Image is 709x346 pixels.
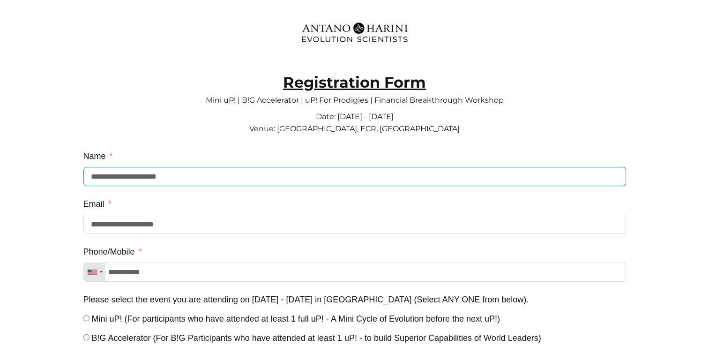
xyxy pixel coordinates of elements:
input: Mini uP! (For participants who have attended at least 1 full uP! - A Mini Cycle of Evolution befo... [83,315,90,321]
img: Evolution-Scientist (2) [297,16,413,48]
label: Please select the event you are attending on 18th - 21st Sep 2025 in Chennai (Select ANY ONE from... [83,291,529,308]
label: Phone/Mobile [83,243,142,260]
span: Mini uP! (For participants who have attended at least 1 full uP! - A Mini Cycle of Evolution befo... [92,314,500,323]
input: Phone/Mobile [83,263,626,282]
label: Email [83,196,112,212]
input: B!G Accelerator (For B!G Participants who have attended at least 1 uP! - to build Superior Capabi... [83,334,90,340]
strong: Registration Form [283,73,426,91]
input: Email [83,215,626,234]
div: Telephone country code [84,263,105,281]
label: Name [83,148,113,165]
p: Mini uP! | B!G Accelerator | uP! For Prodigies | Financial Breakthrough Workshop [83,89,626,103]
span: Date: [DATE] - [DATE] Venue: [GEOGRAPHIC_DATA], ECR, [GEOGRAPHIC_DATA] [249,112,460,133]
span: B!G Accelerator (For B!G Participants who have attended at least 1 uP! - to build Superior Capabi... [92,333,541,343]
